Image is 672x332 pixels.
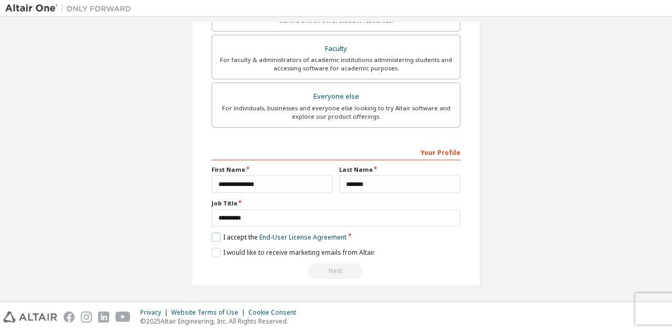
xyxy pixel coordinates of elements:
div: Cookie Consent [248,308,302,317]
label: First Name [212,165,333,174]
img: facebook.svg [64,312,75,323]
label: Job Title [212,199,460,207]
div: For faculty & administrators of academic institutions administering students and accessing softwa... [218,56,454,72]
label: I accept the [212,233,346,242]
div: Privacy [140,308,171,317]
img: Altair One [5,3,136,14]
div: For individuals, businesses and everyone else looking to try Altair software and explore our prod... [218,104,454,121]
img: linkedin.svg [98,312,109,323]
div: Faculty [218,41,454,56]
label: I would like to receive marketing emails from Altair [212,248,375,257]
a: End-User License Agreement [259,233,346,242]
label: Last Name [339,165,460,174]
div: Everyone else [218,89,454,104]
p: © 2025 Altair Engineering, Inc. All Rights Reserved. [140,317,302,326]
div: Read and acccept EULA to continue [212,263,460,279]
img: altair_logo.svg [3,312,57,323]
div: Your Profile [212,143,460,160]
img: instagram.svg [81,312,92,323]
img: youtube.svg [115,312,131,323]
div: Website Terms of Use [171,308,248,317]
